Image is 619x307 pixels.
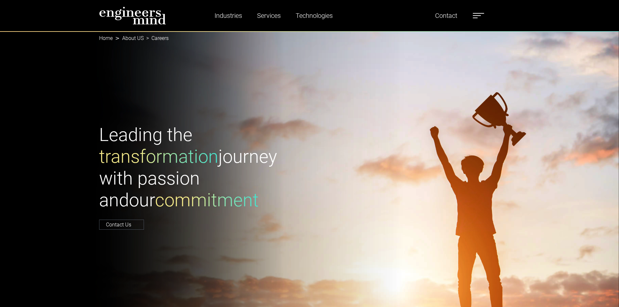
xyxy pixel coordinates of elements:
span: transformation [99,146,218,167]
a: Contact [432,8,460,23]
a: Contact Us [99,220,144,230]
li: Careers [144,34,169,42]
h1: Leading the journey with passion and our [99,124,306,211]
nav: breadcrumb [99,31,520,45]
a: Technologies [293,8,335,23]
a: Industries [212,8,245,23]
a: Home [99,35,113,41]
img: logo [99,6,166,25]
span: commitment [155,189,259,211]
a: About US [122,35,144,41]
a: Services [254,8,283,23]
